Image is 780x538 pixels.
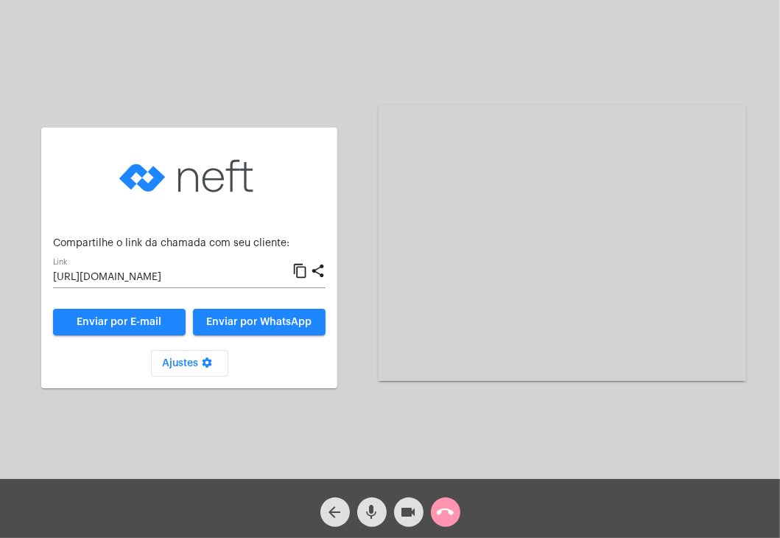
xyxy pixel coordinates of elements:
mat-icon: call_end [437,503,454,521]
button: Ajustes [151,350,228,377]
mat-icon: arrow_back [326,503,344,521]
mat-icon: videocam [400,503,418,521]
a: Enviar por E-mail [53,309,186,335]
img: logo-neft-novo-2.png [116,139,263,213]
mat-icon: settings [199,357,217,374]
p: Compartilhe o link da chamada com seu cliente: [53,238,326,249]
mat-icon: mic [363,503,381,521]
span: Ajustes [163,358,217,368]
span: Enviar por WhatsApp [207,317,312,327]
button: Enviar por WhatsApp [193,309,326,335]
mat-icon: share [310,262,326,280]
span: Enviar por E-mail [77,317,162,327]
mat-icon: content_copy [292,262,308,280]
